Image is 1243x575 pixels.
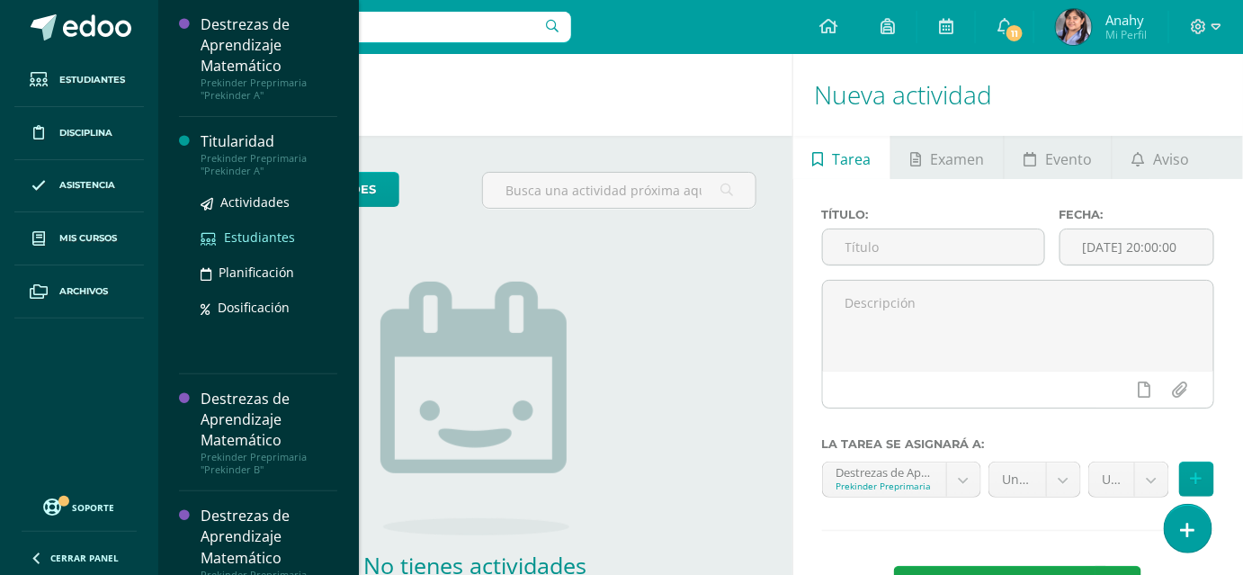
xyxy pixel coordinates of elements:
[59,231,117,246] span: Mis cursos
[14,160,144,213] a: Asistencia
[1060,208,1214,221] label: Fecha:
[170,12,571,42] input: Busca un usuario...
[1103,463,1121,497] span: UAP (100.0%)
[1089,463,1168,497] a: UAP (100.0%)
[1105,27,1147,42] span: Mi Perfil
[22,494,137,518] a: Soporte
[73,501,115,514] span: Soporte
[220,193,290,211] span: Actividades
[201,389,337,451] div: Destrezas de Aprendizaje Matemático
[891,136,1004,179] a: Examen
[483,173,755,208] input: Busca una actividad próxima aquí...
[1046,138,1093,181] span: Evento
[201,14,337,76] div: Destrezas de Aprendizaje Matemático
[201,152,337,177] div: Prekinder Preprimaria "Prekinder A"
[815,54,1221,136] h1: Nueva actividad
[59,178,115,193] span: Asistencia
[201,262,337,283] a: Planificación
[1154,138,1190,181] span: Aviso
[823,229,1044,265] input: Título
[1113,136,1209,179] a: Aviso
[14,54,144,107] a: Estudiantes
[201,76,337,102] div: Prekinder Preprimaria "Prekinder A"
[822,208,1045,221] label: Título:
[201,506,337,568] div: Destrezas de Aprendizaje Matemático
[1056,9,1092,45] img: 2f2ca3b12f584b7649dac9906ba65f0e.png
[201,451,337,476] div: Prekinder Preprimaria "Prekinder B"
[380,282,569,535] img: no_activities.png
[201,297,337,318] a: Dosificación
[989,463,1080,497] a: Unidad 4
[14,107,144,160] a: Disciplina
[201,192,337,212] a: Actividades
[201,227,337,247] a: Estudiantes
[59,73,125,87] span: Estudiantes
[50,552,119,564] span: Cerrar panel
[1003,463,1033,497] span: Unidad 4
[14,265,144,319] a: Archivos
[224,229,295,246] span: Estudiantes
[1105,11,1147,29] span: Anahy
[59,126,112,140] span: Disciplina
[201,131,337,152] div: Titularidad
[180,54,771,136] h1: Actividades
[59,284,108,299] span: Archivos
[1005,23,1024,43] span: 11
[14,212,144,265] a: Mis cursos
[931,138,985,181] span: Examen
[822,437,1214,451] label: La tarea se asignará a:
[823,463,980,497] a: Destrezas de Aprendizaje Matemático 'Prekinder A'Prekinder Preprimaria
[1005,136,1112,179] a: Evento
[201,389,337,476] a: Destrezas de Aprendizaje MatemáticoPrekinder Preprimaria "Prekinder B"
[201,14,337,102] a: Destrezas de Aprendizaje MatemáticoPrekinder Preprimaria "Prekinder A"
[1060,229,1213,265] input: Fecha de entrega
[201,131,337,177] a: TitularidadPrekinder Preprimaria "Prekinder A"
[218,299,290,316] span: Dosificación
[836,480,933,492] div: Prekinder Preprimaria
[832,138,871,181] span: Tarea
[793,136,890,179] a: Tarea
[836,463,933,480] div: Destrezas de Aprendizaje Matemático 'Prekinder A'
[219,264,294,281] span: Planificación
